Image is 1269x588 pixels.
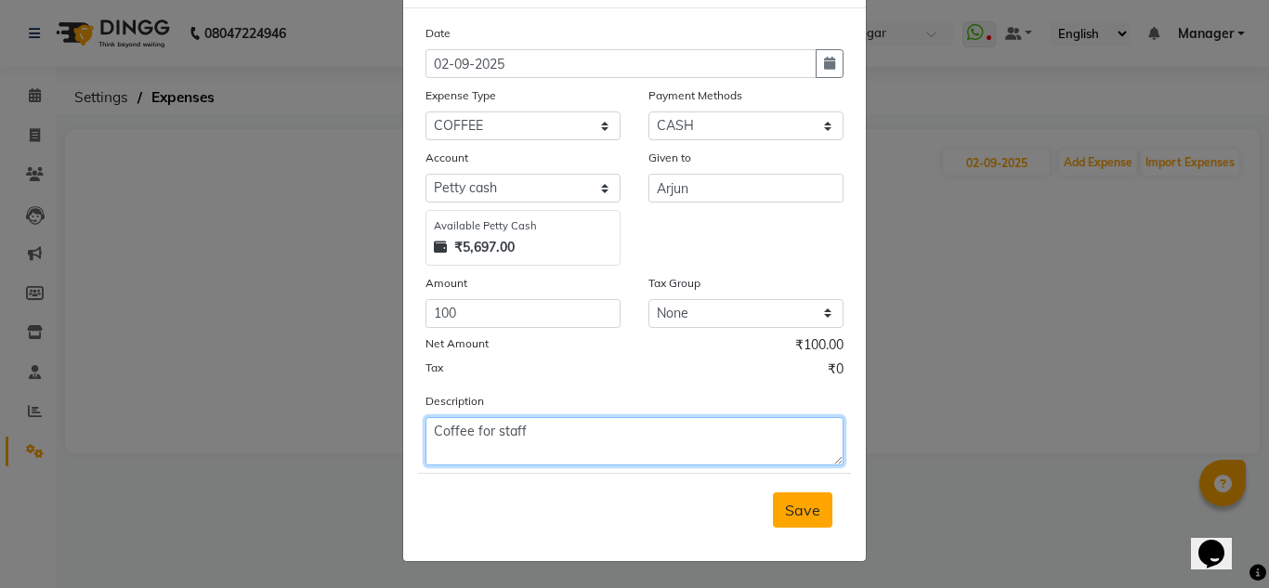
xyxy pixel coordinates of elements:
label: Tax Group [648,275,700,292]
span: ₹0 [828,359,844,384]
iframe: chat widget [1191,514,1250,569]
label: Given to [648,150,691,166]
label: Payment Methods [648,87,742,104]
label: Expense Type [425,87,496,104]
div: Available Petty Cash [434,218,612,234]
label: Date [425,25,451,42]
input: Amount [425,299,621,328]
label: Tax [425,359,443,376]
span: Save [785,501,820,519]
label: Net Amount [425,335,489,352]
span: ₹100.00 [795,335,844,359]
input: Given to [648,174,844,203]
label: Description [425,393,484,410]
label: Account [425,150,468,166]
label: Amount [425,275,467,292]
strong: ₹5,697.00 [454,238,515,257]
button: Save [773,492,832,528]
